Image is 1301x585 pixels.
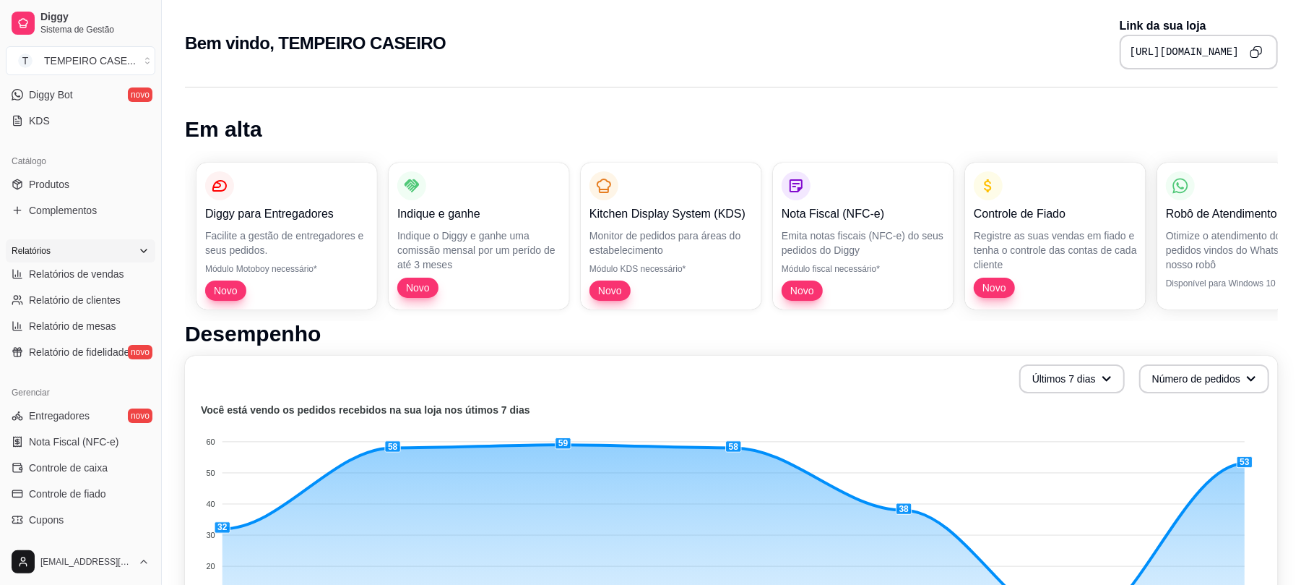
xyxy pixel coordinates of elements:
[397,205,561,223] p: Indique e ganhe
[782,205,945,223] p: Nota Fiscal (NFC-e)
[18,54,33,68] span: T
[6,83,155,106] a: Diggy Botnovo
[589,263,753,275] p: Módulo KDS necessário*
[29,319,116,333] span: Relatório de mesas
[6,199,155,222] a: Complementos
[29,409,90,423] span: Entregadores
[589,229,753,257] p: Monitor de pedidos para áreas do estabelecimento
[185,116,1278,142] h1: Em alta
[6,341,155,364] a: Relatório de fidelidadenovo
[185,32,446,55] h2: Bem vindo, TEMPEIRO CASEIRO
[1139,364,1269,393] button: Número de pedidos
[6,482,155,505] a: Controle de fiado
[773,163,954,309] button: Nota Fiscal (NFC-e)Emita notas fiscais (NFC-e) do seus pedidos do DiggyMódulo fiscal necessário*Novo
[29,345,129,359] span: Relatório de fidelidade
[6,545,155,579] button: [EMAIL_ADDRESS][DOMAIN_NAME]
[782,229,945,257] p: Emita notas fiscais (NFC-e) do seus pedidos do Diggy
[977,281,1012,295] span: Novo
[29,87,73,102] span: Diggy Bot
[974,205,1137,223] p: Controle de Fiado
[389,163,569,309] button: Indique e ganheIndique o Diggy e ganhe uma comissão mensal por um perído de até 3 mesesNovo
[6,173,155,196] a: Produtos
[6,456,155,479] a: Controle de caixa
[1245,40,1268,64] button: Copy to clipboard
[29,435,118,449] span: Nota Fiscal (NFC-e)
[40,556,132,568] span: [EMAIL_ADDRESS][DOMAIN_NAME]
[6,6,155,40] a: DiggySistema de Gestão
[6,262,155,286] a: Relatórios de vendas
[185,321,1278,347] h1: Desempenho
[29,513,64,527] span: Cupons
[12,245,51,257] span: Relatórios
[29,267,124,281] span: Relatórios de vendas
[6,534,155,558] a: Clientes
[196,163,377,309] button: Diggy para EntregadoresFacilite a gestão de entregadores e seus pedidos.Módulo Motoboy necessário...
[205,263,368,275] p: Módulo Motoboy necessário*
[6,508,155,531] a: Cupons
[592,283,628,298] span: Novo
[589,205,753,223] p: Kitchen Display System (KDS)
[1130,45,1239,59] pre: [URL][DOMAIN_NAME]
[6,315,155,338] a: Relatório de mesas
[29,177,69,192] span: Produtos
[785,283,820,298] span: Novo
[6,109,155,132] a: KDS
[974,229,1137,272] p: Registre as suas vendas em fiado e tenha o controle das contas de cada cliente
[1120,17,1278,35] p: Link da sua loja
[207,437,215,446] tspan: 60
[207,500,215,508] tspan: 40
[40,11,150,24] span: Diggy
[29,461,108,475] span: Controle de caixa
[40,24,150,35] span: Sistema de Gestão
[6,430,155,453] a: Nota Fiscal (NFC-e)
[44,54,136,68] div: TEMPEIRO CASE ...
[782,263,945,275] p: Módulo fiscal necessário*
[29,293,121,307] span: Relatório de clientes
[1019,364,1125,393] button: Últimos 7 dias
[581,163,761,309] button: Kitchen Display System (KDS)Monitor de pedidos para áreas do estabelecimentoMódulo KDS necessário...
[6,404,155,427] a: Entregadoresnovo
[6,381,155,404] div: Gerenciar
[397,229,561,272] p: Indique o Diggy e ganhe uma comissão mensal por um perído de até 3 meses
[6,289,155,312] a: Relatório de clientes
[201,405,530,417] text: Você está vendo os pedidos recebidos na sua loja nos útimos 7 dias
[6,150,155,173] div: Catálogo
[29,203,97,218] span: Complementos
[29,487,106,501] span: Controle de fiado
[205,205,368,223] p: Diggy para Entregadores
[400,281,436,295] span: Novo
[6,46,155,75] button: Select a team
[205,229,368,257] p: Facilite a gestão de entregadores e seus pedidos.
[965,163,1146,309] button: Controle de FiadoRegistre as suas vendas em fiado e tenha o controle das contas de cada clienteNovo
[29,114,50,128] span: KDS
[207,562,215,571] tspan: 20
[207,469,215,477] tspan: 50
[207,531,215,539] tspan: 30
[208,283,243,298] span: Novo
